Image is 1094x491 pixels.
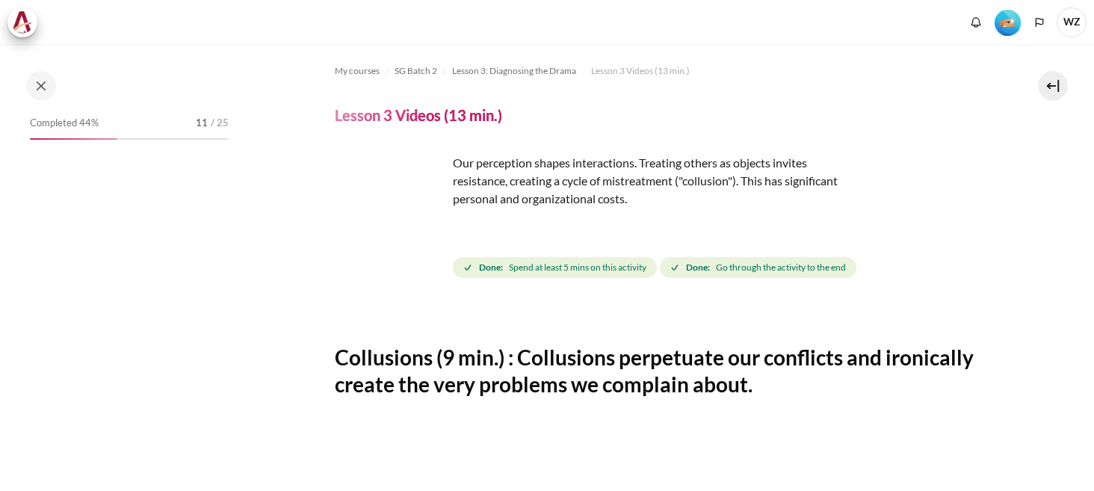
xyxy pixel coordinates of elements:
[395,64,437,78] span: SG Batch 2
[995,10,1021,36] img: Level #2
[452,62,576,80] a: Lesson 3: Diagnosing the Drama
[335,62,380,80] a: My courses
[591,62,690,80] a: Lesson 3 Videos (13 min.)
[995,8,1021,36] div: Level #2
[1028,11,1051,34] button: Languages
[1057,7,1087,37] a: User menu
[335,64,380,78] span: My courses
[965,11,987,34] div: Show notification window with no new notifications
[196,116,208,131] span: 11
[716,261,846,274] span: Go through the activity to the end
[1057,7,1087,37] span: WZ
[989,8,1027,36] a: Level #2
[7,7,45,37] a: Architeck Architeck
[335,59,988,83] nav: Navigation bar
[30,116,99,131] span: Completed 44%
[591,64,690,78] span: Lesson 3 Videos (13 min.)
[479,261,503,274] strong: Done:
[686,261,710,274] strong: Done:
[30,138,117,140] div: 44%
[335,344,988,398] h2: Collusions (9 min.) : Collusions perpetuate our conflicts and ironically create the very problems...
[335,154,858,208] p: Our perception shapes interactions. Treating others as objects invites resistance, creating a cyc...
[453,254,859,281] div: Completion requirements for Lesson 3 Videos (13 min.)
[12,11,33,34] img: Architeck
[395,62,437,80] a: SG Batch 2
[211,116,229,131] span: / 25
[509,261,646,274] span: Spend at least 5 mins on this activity
[452,64,576,78] span: Lesson 3: Diagnosing the Drama
[335,105,502,125] h4: Lesson 3 Videos (13 min.)
[335,154,447,266] img: xf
